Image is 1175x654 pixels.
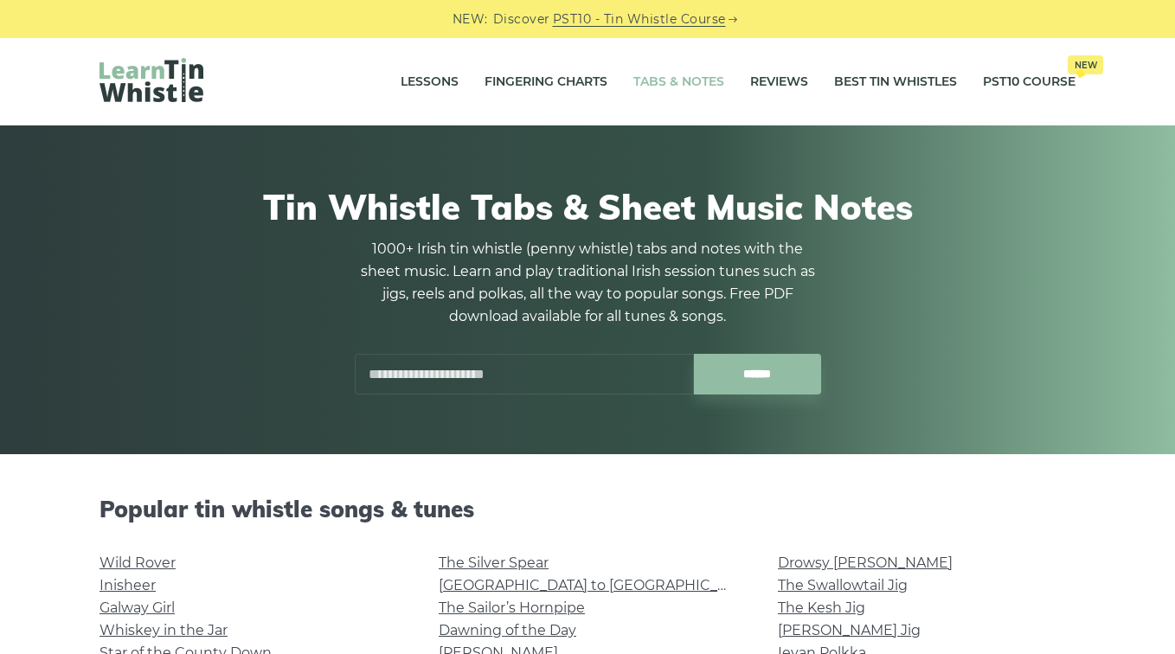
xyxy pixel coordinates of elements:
span: New [1068,55,1103,74]
a: The Sailor’s Hornpipe [439,599,585,616]
img: LearnTinWhistle.com [100,58,203,102]
a: Galway Girl [100,599,175,616]
p: 1000+ Irish tin whistle (penny whistle) tabs and notes with the sheet music. Learn and play tradi... [354,238,821,328]
a: Drowsy [PERSON_NAME] [778,555,953,571]
a: Wild Rover [100,555,176,571]
a: Tabs & Notes [633,61,724,104]
a: The Kesh Jig [778,599,865,616]
a: [PERSON_NAME] Jig [778,622,921,638]
a: The Swallowtail Jig [778,577,908,593]
a: Fingering Charts [485,61,607,104]
h2: Popular tin whistle songs & tunes [100,496,1075,523]
h1: Tin Whistle Tabs & Sheet Music Notes [100,186,1075,228]
a: Inisheer [100,577,156,593]
a: Best Tin Whistles [834,61,957,104]
a: Whiskey in the Jar [100,622,228,638]
a: Dawning of the Day [439,622,576,638]
a: Lessons [401,61,459,104]
a: Reviews [750,61,808,104]
a: PST10 CourseNew [983,61,1075,104]
a: The Silver Spear [439,555,549,571]
a: [GEOGRAPHIC_DATA] to [GEOGRAPHIC_DATA] [439,577,758,593]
